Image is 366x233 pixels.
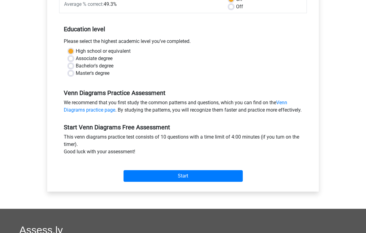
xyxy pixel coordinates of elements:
[76,63,113,70] label: Bachelor's degree
[124,170,243,182] input: Start
[76,48,131,55] label: High school or equivalent
[236,3,243,11] label: Off
[59,134,307,158] div: This venn diagrams practice test consists of 10 questions with a time limit of 4:00 minutes (if y...
[64,90,302,97] h5: Venn Diagrams Practice Assessment
[64,124,302,131] h5: Start Venn Diagrams Free Assessment
[59,38,307,48] div: Please select the highest academic level you’ve completed.
[76,70,109,77] label: Master's degree
[59,99,307,116] div: We recommend that you first study the common patterns and questions, which you can find on the . ...
[76,55,112,63] label: Associate degree
[64,2,104,7] span: Average % correct:
[59,1,224,8] div: 49.3%
[64,23,302,36] h5: Education level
